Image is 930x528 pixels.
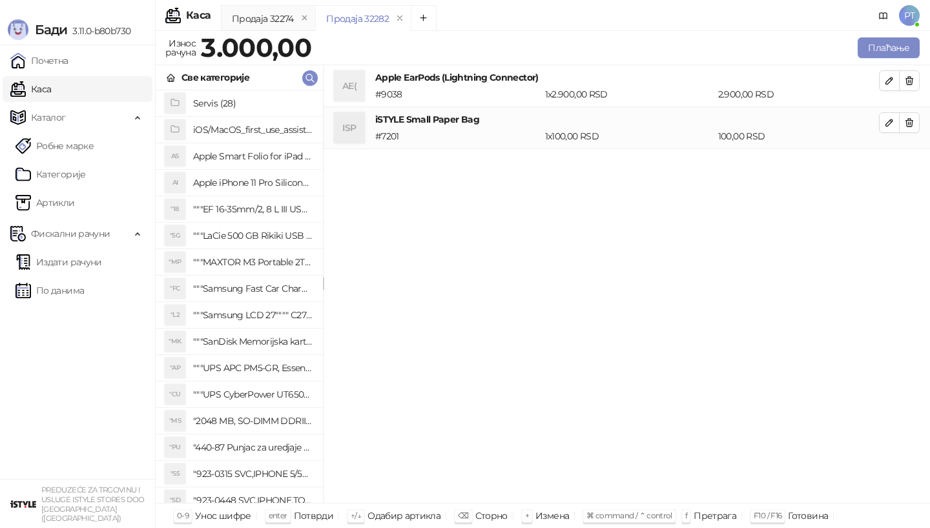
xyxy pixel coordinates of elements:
span: F10 / F16 [754,511,781,520]
h4: """UPS CyberPower UT650EG, 650VA/360W , line-int., s_uko, desktop""" [193,384,313,405]
strong: 3.000,00 [201,32,311,63]
div: AE( [334,70,365,101]
h4: "923-0315 SVC,IPHONE 5/5S BATTERY REMOVAL TRAY Držač za iPhone sa kojim se otvara display [193,463,313,484]
h4: Servis (28) [193,93,313,114]
div: "CU [165,384,185,405]
div: 2.900,00 RSD [716,87,882,101]
span: enter [269,511,287,520]
div: "SD [165,490,185,511]
h4: iSTYLE Small Paper Bag [375,112,879,127]
small: PREDUZEĆE ZA TRGOVINU I USLUGE ISTYLE STORES DOO [GEOGRAPHIC_DATA] ([GEOGRAPHIC_DATA]) [41,485,145,523]
div: "PU [165,437,185,458]
button: remove [391,13,408,24]
a: Робне марке [15,133,94,159]
div: Износ рачуна [163,35,198,61]
h4: Apple EarPods (Lightning Connector) [375,70,879,85]
div: "MP [165,252,185,272]
span: Каталог [31,105,66,130]
div: "MK [165,331,185,352]
span: ⌘ command / ⌃ control [586,511,672,520]
div: Све категорије [181,70,249,85]
div: # 9038 [373,87,542,101]
h4: Apple Smart Folio for iPad mini (A17 Pro) - Sage [193,146,313,167]
div: "18 [165,199,185,219]
div: Продаја 32282 [326,12,389,26]
button: Плаћање [858,37,920,58]
div: "AP [165,358,185,378]
div: Готовина [788,507,828,524]
span: 3.11.0-b80b730 [67,25,130,37]
a: По данима [15,278,84,303]
div: "5G [165,225,185,246]
span: f [685,511,687,520]
h4: "2048 MB, SO-DIMM DDRII, 667 MHz, Napajanje 1,8 0,1 V, Latencija CL5" [193,411,313,431]
img: Logo [8,19,28,40]
h4: "440-87 Punjac za uredjaje sa micro USB portom 4/1, Stand." [193,437,313,458]
a: Издати рачуни [15,249,102,275]
h4: """LaCie 500 GB Rikiki USB 3.0 / Ultra Compact & Resistant aluminum / USB 3.0 / 2.5""""""" [193,225,313,246]
div: "L2 [165,305,185,325]
h4: """SanDisk Memorijska kartica 256GB microSDXC sa SD adapterom SDSQXA1-256G-GN6MA - Extreme PLUS, ... [193,331,313,352]
a: Категорије [15,161,86,187]
a: ArtikliАртикли [15,190,75,216]
a: Документација [873,5,894,26]
h4: """UPS APC PM5-GR, Essential Surge Arrest,5 utic_nica""" [193,358,313,378]
div: "FC [165,278,185,299]
h4: """Samsung LCD 27"""" C27F390FHUXEN""" [193,305,313,325]
span: Бади [35,22,67,37]
div: Потврди [294,507,334,524]
div: ISP [334,112,365,143]
span: ⌫ [458,511,468,520]
div: 100,00 RSD [716,129,882,143]
span: ↑/↓ [351,511,361,520]
div: Сторно [475,507,508,524]
div: 1 x 100,00 RSD [542,129,716,143]
h4: Apple iPhone 11 Pro Silicone Case - Black [193,172,313,193]
h4: iOS/MacOS_first_use_assistance (4) [193,119,313,140]
div: Измена [535,507,569,524]
h4: """Samsung Fast Car Charge Adapter, brzi auto punja_, boja crna""" [193,278,313,299]
h4: "923-0448 SVC,IPHONE,TOURQUE DRIVER KIT .65KGF- CM Šrafciger " [193,490,313,511]
span: PT [899,5,920,26]
span: Фискални рачуни [31,221,110,247]
div: grid [156,90,323,503]
h4: """MAXTOR M3 Portable 2TB 2.5"""" crni eksterni hard disk HX-M201TCB/GM""" [193,252,313,272]
div: "MS [165,411,185,431]
div: Одабир артикла [367,507,440,524]
div: Продаја 32274 [232,12,294,26]
div: AS [165,146,185,167]
h4: """EF 16-35mm/2, 8 L III USM""" [193,199,313,219]
span: 0-9 [177,511,189,520]
div: Каса [186,10,211,21]
a: Почетна [10,48,68,74]
div: Претрага [694,507,736,524]
button: remove [296,13,313,24]
div: "S5 [165,463,185,484]
div: # 7201 [373,129,542,143]
div: AI [165,172,185,193]
img: 64x64-companyLogo-77b92cf4-9946-4f36-9751-bf7bb5fd2c7d.png [10,491,36,517]
button: Add tab [411,5,437,31]
a: Каса [10,76,51,102]
div: Унос шифре [195,507,251,524]
div: 1 x 2.900,00 RSD [542,87,716,101]
span: + [525,511,529,520]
